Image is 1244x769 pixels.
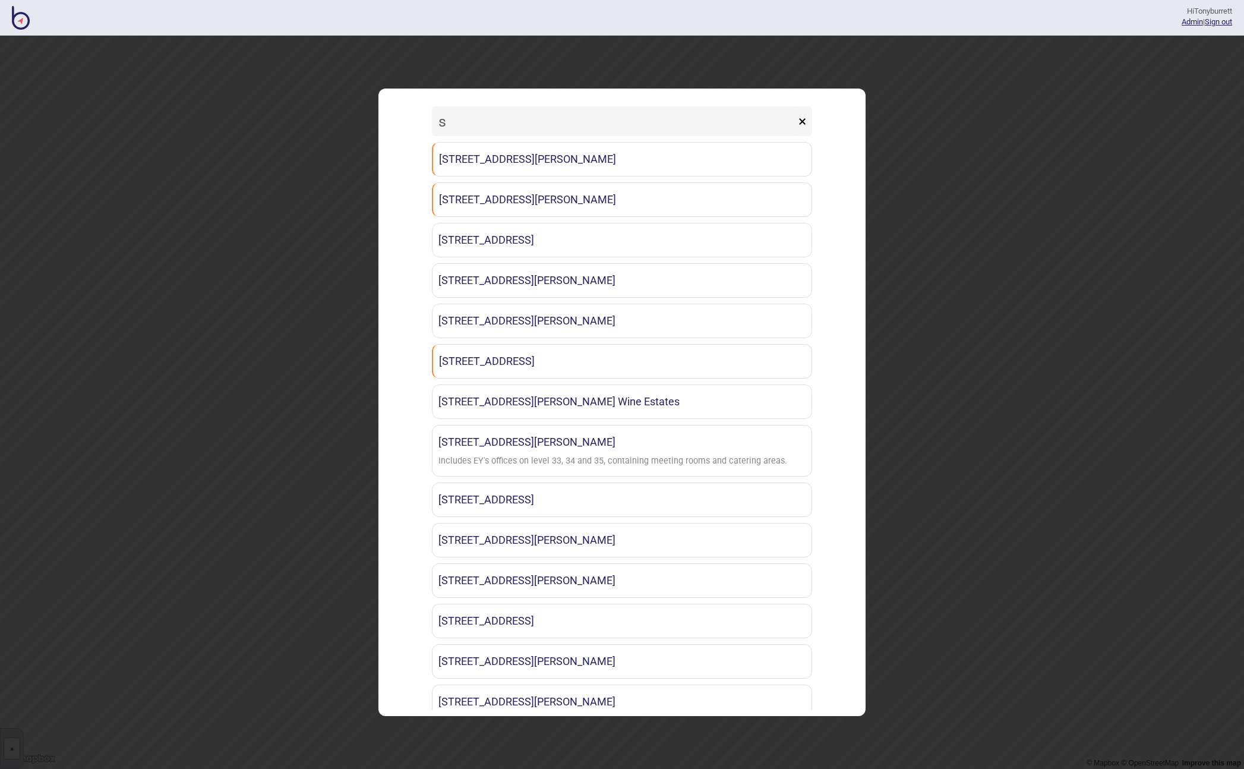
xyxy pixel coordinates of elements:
span: | [1182,17,1205,26]
a: [STREET_ADDRESS][PERSON_NAME] [432,142,812,177]
a: [STREET_ADDRESS][PERSON_NAME] [432,644,812,679]
img: BindiMaps CMS [12,6,30,30]
a: [STREET_ADDRESS] [432,483,812,517]
a: [STREET_ADDRESS][PERSON_NAME] [432,304,812,338]
a: [STREET_ADDRESS][PERSON_NAME]Includes EY's offices on level 33, 34 and 35, containing meeting roo... [432,425,812,477]
a: [STREET_ADDRESS][PERSON_NAME] [432,182,812,217]
button: Sign out [1205,17,1232,26]
a: [STREET_ADDRESS][PERSON_NAME] [432,685,812,719]
a: [STREET_ADDRESS] [432,344,812,379]
div: Includes EY's offices on level 33, 34 and 35, containing meeting rooms and catering areas. [438,453,787,470]
a: Admin [1182,17,1203,26]
a: [STREET_ADDRESS] [432,604,812,638]
a: [STREET_ADDRESS][PERSON_NAME] [432,523,812,557]
input: Search locations by tag + name [432,106,795,136]
a: [STREET_ADDRESS][PERSON_NAME] Wine Estates [432,384,812,419]
a: [STREET_ADDRESS][PERSON_NAME] [432,563,812,598]
a: [STREET_ADDRESS][PERSON_NAME] [432,263,812,298]
button: × [793,106,812,136]
a: [STREET_ADDRESS] [432,223,812,257]
div: Hi Tonyburrett [1182,6,1232,17]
